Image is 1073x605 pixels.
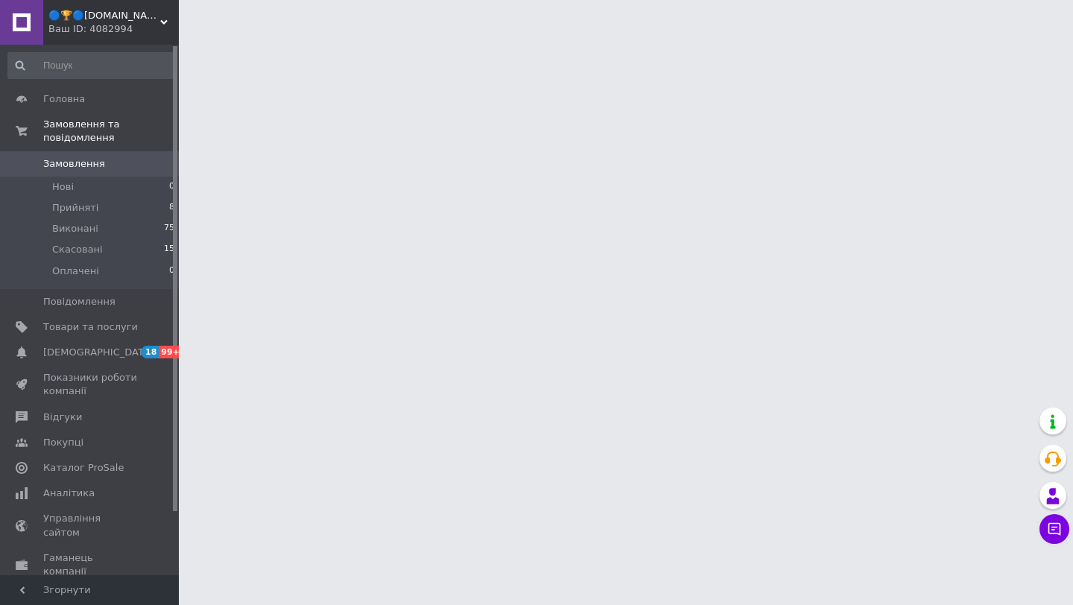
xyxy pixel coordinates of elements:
span: [DEMOGRAPHIC_DATA] [43,346,153,359]
span: Замовлення [43,157,105,171]
span: Показники роботи компанії [43,371,138,398]
span: Виконані [52,222,98,235]
span: 8 [169,201,174,215]
span: 0 [169,265,174,278]
span: 99+ [159,346,183,358]
div: Ваш ID: 4082994 [48,22,179,36]
span: Управління сайтом [43,512,138,539]
span: 18 [142,346,159,358]
span: Повідомлення [43,295,115,308]
span: Нові [52,180,74,194]
span: 🔵🏆🔵Sonika.shop [48,9,160,22]
span: 75 [164,222,174,235]
span: Скасовані [52,243,103,256]
span: 15 [164,243,174,256]
span: Аналітика [43,487,95,500]
span: Гаманець компанії [43,551,138,578]
span: Покупці [43,436,83,449]
span: Каталог ProSale [43,461,124,475]
span: Замовлення та повідомлення [43,118,179,145]
input: Пошук [7,52,176,79]
button: Чат з покупцем [1039,514,1069,544]
span: Головна [43,92,85,106]
span: Відгуки [43,411,82,424]
span: Товари та послуги [43,320,138,334]
span: Прийняті [52,201,98,215]
span: Оплачені [52,265,99,278]
span: 0 [169,180,174,194]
